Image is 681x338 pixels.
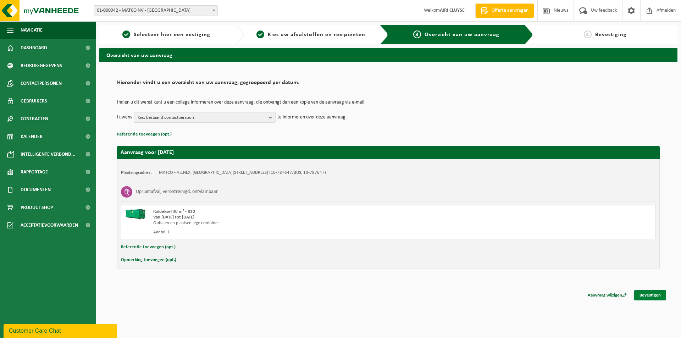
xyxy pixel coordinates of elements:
[121,150,174,155] strong: Aanvraag voor [DATE]
[159,170,326,176] td: MATCO - ALLNEX, [GEOGRAPHIC_DATA][STREET_ADDRESS] (10-787647/BUS, 10-787647)
[4,322,118,338] iframe: chat widget
[248,31,375,39] a: 2Kies uw afvalstoffen en recipiënten
[21,39,47,57] span: Dashboard
[21,110,48,128] span: Contracten
[153,215,194,220] strong: Van [DATE] tot [DATE]
[94,6,217,16] span: 01-000942 - MATCO NV - WAREGEM
[21,57,62,74] span: Bedrijfsgegevens
[268,32,365,38] span: Kies uw afvalstoffen en recipiënten
[582,290,632,300] a: Aanvraag wijzigen
[413,31,421,38] span: 3
[117,80,660,89] h2: Hieronder vindt u een overzicht van uw aanvraag, gegroepeerd per datum.
[21,163,48,181] span: Rapportage
[94,5,218,16] span: 01-000942 - MATCO NV - WAREGEM
[595,32,627,38] span: Bevestiging
[490,7,530,14] span: Offerte aanvragen
[136,186,218,198] h3: Opruimafval, verontreinigd, ontvlambaar
[21,128,43,145] span: Kalender
[21,181,51,199] span: Documenten
[121,170,152,175] strong: Plaatsingsadres:
[21,92,47,110] span: Gebruikers
[256,31,264,38] span: 2
[153,229,417,235] div: Aantal: 1
[134,32,210,38] span: Selecteer hier een vestiging
[134,112,276,123] button: Kies bestaand contactpersoon
[153,220,417,226] div: Ophalen en plaatsen lege container
[21,145,76,163] span: Intelligente verbond...
[21,199,53,216] span: Product Shop
[122,31,130,38] span: 1
[125,209,146,220] img: HK-XR-30-GN-00.png
[121,255,176,265] button: Opmerking toevoegen (opt.)
[99,48,677,62] h2: Overzicht van uw aanvraag
[440,8,465,13] strong: AIRI CLUYSE
[138,112,266,123] span: Kies bestaand contactpersoon
[121,243,176,252] button: Referentie toevoegen (opt.)
[117,112,132,123] p: Ik wens
[277,112,347,123] p: te informeren over deze aanvraag.
[117,130,172,139] button: Referentie toevoegen (opt.)
[117,100,660,105] p: Indien u dit wenst kunt u een collega informeren over deze aanvraag, die ontvangt dan een kopie v...
[584,31,592,38] span: 4
[153,209,195,214] span: Roldeksel 30 m³ - R30
[21,74,62,92] span: Contactpersonen
[634,290,666,300] a: Bevestigen
[21,21,43,39] span: Navigatie
[103,31,230,39] a: 1Selecteer hier een vestiging
[425,32,499,38] span: Overzicht van uw aanvraag
[475,4,534,18] a: Offerte aanvragen
[21,216,78,234] span: Acceptatievoorwaarden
